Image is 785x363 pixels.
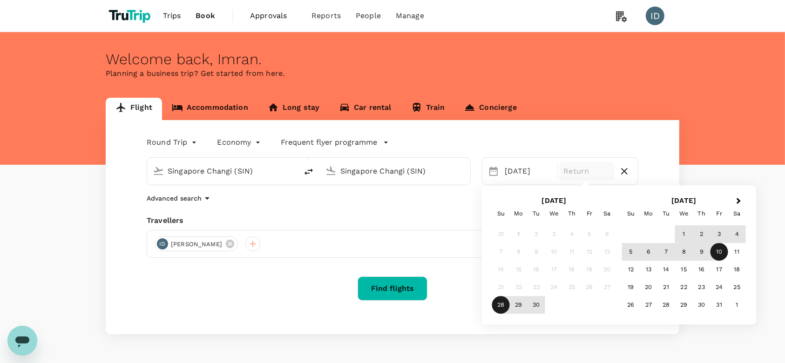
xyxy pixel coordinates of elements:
div: Not available Friday, September 5th, 2025 [581,226,598,243]
div: Not available Saturday, September 13th, 2025 [598,243,616,261]
button: Frequent flyer programme [281,137,389,148]
div: Saturday [728,205,746,222]
button: Open [464,170,466,172]
div: Not available Thursday, September 4th, 2025 [563,226,581,243]
div: Friday [581,205,598,222]
div: Choose Friday, October 24th, 2025 [711,279,728,296]
div: Choose Sunday, October 26th, 2025 [622,296,640,314]
div: Choose Thursday, October 9th, 2025 [693,243,711,261]
div: Choose Tuesday, October 28th, 2025 [657,296,675,314]
span: People [356,10,381,21]
div: Choose Sunday, October 5th, 2025 [622,243,640,261]
div: Choose Sunday, September 28th, 2025 [492,296,510,314]
span: Manage [396,10,424,21]
div: Not available Monday, September 1st, 2025 [510,226,528,243]
div: Travellers [147,215,638,226]
button: Advanced search [147,193,213,204]
div: Wednesday [545,205,563,222]
div: Sunday [622,205,640,222]
p: Return [563,166,610,177]
div: Tuesday [528,205,545,222]
div: Tuesday [657,205,675,222]
img: TruTrip logo [106,6,156,26]
div: Choose Wednesday, October 8th, 2025 [675,243,693,261]
div: Not available Friday, September 19th, 2025 [581,261,598,279]
div: ID [157,238,168,249]
div: Saturday [598,205,616,222]
div: Monday [510,205,528,222]
a: Concierge [454,98,526,120]
div: Choose Saturday, October 11th, 2025 [728,243,746,261]
p: Planning a business trip? Get started from here. [106,68,679,79]
div: Not available Tuesday, September 16th, 2025 [528,261,545,279]
div: Not available Thursday, September 18th, 2025 [563,261,581,279]
div: Friday [711,205,728,222]
div: Choose Monday, October 20th, 2025 [640,279,657,296]
div: Not available Monday, September 22nd, 2025 [510,279,528,296]
a: Flight [106,98,162,120]
div: Not available Friday, September 26th, 2025 [581,279,598,296]
button: Find flights [358,276,427,301]
button: delete [298,161,320,183]
div: Not available Sunday, September 21st, 2025 [492,279,510,296]
span: Approvals [250,10,297,21]
h2: [DATE] [489,196,619,205]
div: Choose Friday, October 10th, 2025 [711,243,728,261]
div: Choose Thursday, October 16th, 2025 [693,261,711,279]
div: Choose Tuesday, October 7th, 2025 [657,243,675,261]
div: Not available Saturday, September 6th, 2025 [598,226,616,243]
div: Choose Thursday, October 23rd, 2025 [693,279,711,296]
div: Thursday [563,205,581,222]
div: Not available Monday, September 15th, 2025 [510,261,528,279]
div: ID [646,7,664,25]
div: Choose Tuesday, September 30th, 2025 [528,296,545,314]
div: Choose Friday, October 3rd, 2025 [711,226,728,243]
div: Choose Saturday, October 18th, 2025 [728,261,746,279]
div: Choose Tuesday, October 21st, 2025 [657,279,675,296]
div: Not available Tuesday, September 2nd, 2025 [528,226,545,243]
div: Choose Wednesday, October 22nd, 2025 [675,279,693,296]
div: [DATE] [501,162,555,181]
div: Not available Wednesday, September 3rd, 2025 [545,226,563,243]
div: Choose Monday, September 29th, 2025 [510,296,528,314]
div: Not available Friday, September 12th, 2025 [581,243,598,261]
div: Choose Friday, October 17th, 2025 [711,261,728,279]
div: Choose Wednesday, October 1st, 2025 [675,226,693,243]
div: ID[PERSON_NAME] [155,236,238,251]
button: Next Month [732,194,747,209]
input: Depart from [168,164,278,178]
a: Long stay [258,98,329,120]
div: Choose Monday, October 6th, 2025 [640,243,657,261]
div: Choose Sunday, October 19th, 2025 [622,279,640,296]
div: Not available Wednesday, September 17th, 2025 [545,261,563,279]
div: Choose Wednesday, October 15th, 2025 [675,261,693,279]
div: Choose Saturday, October 4th, 2025 [728,226,746,243]
div: Choose Sunday, October 12th, 2025 [622,261,640,279]
div: Not available Sunday, August 31st, 2025 [492,226,510,243]
div: Not available Tuesday, September 9th, 2025 [528,243,545,261]
div: Not available Wednesday, September 10th, 2025 [545,243,563,261]
div: Choose Saturday, October 25th, 2025 [728,279,746,296]
div: Not available Saturday, September 27th, 2025 [598,279,616,296]
div: Sunday [492,205,510,222]
div: Round Trip [147,135,199,150]
div: Not available Thursday, September 11th, 2025 [563,243,581,261]
button: Open [291,170,293,172]
div: Welcome back , Imran . [106,51,679,68]
a: Accommodation [162,98,258,120]
div: Month September, 2025 [492,226,616,314]
div: Choose Thursday, October 30th, 2025 [693,296,711,314]
div: Not available Sunday, September 7th, 2025 [492,243,510,261]
span: Book [196,10,215,21]
div: Not available Thursday, September 25th, 2025 [563,279,581,296]
span: [PERSON_NAME] [165,240,228,249]
p: Advanced search [147,194,202,203]
div: Not available Wednesday, September 24th, 2025 [545,279,563,296]
span: Reports [311,10,341,21]
div: Choose Monday, October 13th, 2025 [640,261,657,279]
input: Going to [340,164,451,178]
h2: [DATE] [619,196,749,205]
div: Choose Tuesday, October 14th, 2025 [657,261,675,279]
div: Choose Monday, October 27th, 2025 [640,296,657,314]
div: Not available Saturday, September 20th, 2025 [598,261,616,279]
